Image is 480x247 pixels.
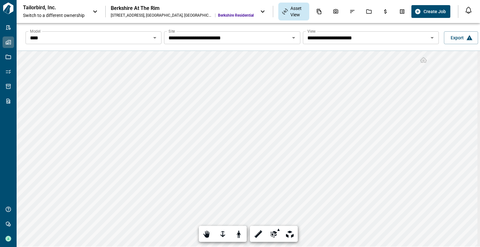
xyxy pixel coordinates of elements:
[278,3,309,20] div: Asset View
[362,6,376,17] div: Jobs
[23,4,80,11] p: Tailorbird, Inc.
[451,35,464,41] span: Export
[463,5,474,15] button: Open notification feed
[444,31,478,44] button: Export
[346,6,359,17] div: Issues & Info
[30,28,41,34] label: Model
[169,28,175,34] label: Site
[307,28,316,34] label: View
[424,8,446,15] span: Create Job
[411,5,450,18] button: Create Job
[218,13,254,18] span: Berkshire Residential
[111,13,213,18] div: [STREET_ADDRESS] , [GEOGRAPHIC_DATA] , [GEOGRAPHIC_DATA]
[290,5,305,18] span: Asset View
[289,33,298,42] button: Open
[312,6,326,17] div: Documents
[150,33,159,42] button: Open
[428,33,437,42] button: Open
[379,6,392,17] div: Budgets
[111,5,254,12] div: Berkshire At The Rim
[329,6,342,17] div: Photos
[23,12,86,19] span: Switch to a different ownership
[395,6,409,17] div: Takeoff Center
